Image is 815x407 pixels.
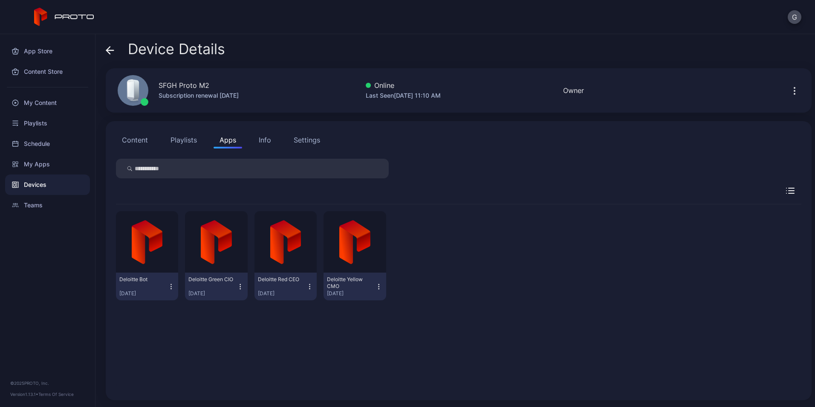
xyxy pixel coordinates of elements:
[128,41,225,57] span: Device Details
[253,131,277,148] button: Info
[165,131,203,148] button: Playlists
[188,276,235,283] div: Deloitte Green CIO
[119,276,166,283] div: Deloitte Bot
[258,290,306,297] div: [DATE]
[188,290,237,297] div: [DATE]
[788,10,801,24] button: G
[116,131,154,148] button: Content
[5,134,90,154] a: Schedule
[327,276,382,297] button: Deloitte Yellow CMO[DATE]
[5,174,90,195] a: Devices
[119,276,175,297] button: Deloitte Bot[DATE]
[5,93,90,113] a: My Content
[119,290,168,297] div: [DATE]
[159,80,209,90] div: SFGH Proto M2
[5,154,90,174] a: My Apps
[258,276,305,283] div: Deloitte Red CEO
[10,380,85,387] div: © 2025 PROTO, Inc.
[258,276,313,297] button: Deloitte Red CEO[DATE]
[327,290,375,297] div: [DATE]
[214,131,242,148] button: Apps
[294,135,320,145] div: Settings
[5,195,90,215] a: Teams
[38,392,74,397] a: Terms Of Service
[259,135,271,145] div: Info
[5,113,90,134] a: Playlists
[188,276,244,297] button: Deloitte Green CIO[DATE]
[288,131,326,148] button: Settings
[563,85,584,96] div: Owner
[366,80,441,90] div: Online
[10,392,38,397] span: Version 1.13.1 •
[5,41,90,61] a: App Store
[327,276,374,290] div: Deloitte Yellow CMO
[5,61,90,82] a: Content Store
[159,90,239,101] div: Subscription renewal [DATE]
[366,90,441,101] div: Last Seen [DATE] 11:10 AM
